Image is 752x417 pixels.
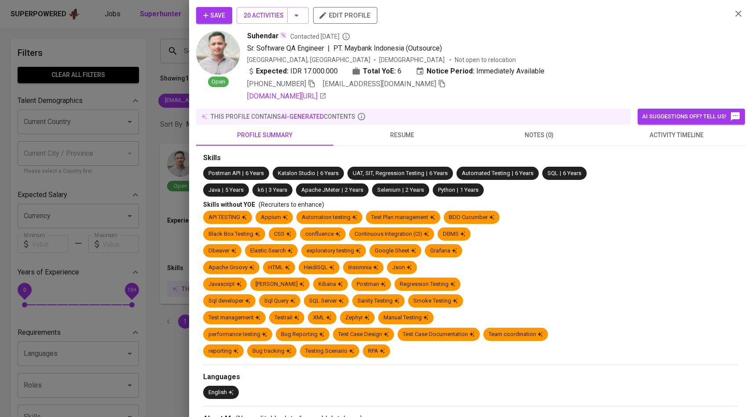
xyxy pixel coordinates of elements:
div: Sql developer [208,297,250,305]
div: Zephyr [345,314,369,322]
span: AI-generated [281,113,324,120]
span: 6 Years [320,170,339,176]
span: Postman API [208,170,241,176]
span: | [317,169,318,178]
span: | [560,169,561,178]
span: Open [208,78,229,86]
span: activity timeline [613,130,740,141]
div: Test Plan management [371,213,435,222]
div: IDR 17.000.000 [247,66,338,77]
div: Google Sheet [375,247,416,255]
div: Skills [203,153,738,163]
span: Katalon Studio [278,170,315,176]
img: magic_wand.svg [280,32,287,39]
button: edit profile [313,7,377,24]
b: Total YoE: [363,66,396,77]
span: Python [438,187,455,193]
span: | [266,186,267,194]
div: BDD Cucumber [449,213,494,222]
button: 20 Activities [237,7,309,24]
span: Contacted [DATE] [290,32,350,41]
div: Immediately Available [416,66,544,77]
div: Bug Reporting [281,330,324,339]
b: Notice Period: [427,66,475,77]
span: UAT, SIT, Regression Testing [353,170,424,176]
div: HTML [268,263,290,272]
span: | [426,169,427,178]
span: 20 Activities [244,10,302,21]
div: Javascript [208,280,241,289]
div: XML [313,314,331,322]
div: Grafana [430,247,457,255]
button: Save [196,7,232,24]
div: Languages [203,372,738,382]
span: Sr. Software QA Engineer [247,44,324,52]
span: Save [203,10,225,21]
span: | [402,186,404,194]
span: 6 Years [245,170,264,176]
a: [DOMAIN_NAME][URL] [247,91,326,102]
span: 6 Years [515,170,533,176]
div: Bug tracking [252,347,291,355]
span: [EMAIL_ADDRESS][DOMAIN_NAME] [323,80,436,88]
div: Continuous Integration (CI) [354,230,429,238]
span: [DEMOGRAPHIC_DATA] [379,55,446,64]
div: SQL Server [309,297,343,305]
div: Apache Groovy [208,263,254,272]
div: Manual Testing [383,314,428,322]
button: AI suggestions off? Tell us! [638,109,745,124]
span: 5 Years [225,187,244,193]
div: DBMS [443,230,465,238]
span: [PHONE_NUMBER] [247,80,306,88]
span: 3 Years [269,187,287,193]
span: 6 Years [563,170,581,176]
span: 2 Years [345,187,363,193]
span: Selenium [377,187,401,193]
div: reporting [208,347,238,355]
span: | [457,186,458,194]
span: k6 [258,187,264,193]
div: Kibana [318,280,343,289]
div: HeidiSQL [304,263,334,272]
span: 6 [398,66,402,77]
div: RPA [368,347,385,355]
div: Automation testing [302,213,357,222]
div: Json [392,263,412,272]
div: Dbeaver [208,247,236,255]
div: Black Box Testing [208,230,260,238]
span: SQL [548,170,558,176]
span: Suhendar [247,31,279,41]
span: Skills without YOE [203,201,255,208]
span: Java [208,187,220,193]
span: 2 Years [405,187,424,193]
b: Expected: [256,66,288,77]
div: Test Case Design [338,330,389,339]
span: edit profile [320,10,370,21]
span: | [512,169,513,178]
div: Postman [357,280,386,289]
span: notes (0) [476,130,602,141]
span: resume [339,130,465,141]
div: performance testing [208,330,267,339]
span: | [328,43,330,54]
span: Apache JMeter [301,187,340,193]
div: Insomnia [348,263,378,272]
img: 6c7a0a75bccbecb392f51172c13e6abd.jpg [196,31,240,75]
div: English [208,388,234,397]
div: Regression Testing [400,280,455,289]
div: Testing Scenario [305,347,354,355]
span: 6 Years [429,170,448,176]
div: Test Case Documentation [403,330,475,339]
div: confluence [305,230,340,238]
div: Sql Query [264,297,295,305]
a: edit profile [313,11,377,18]
span: AI suggestions off? Tell us! [642,111,741,122]
div: [PERSON_NAME] [256,280,304,289]
span: | [242,169,244,178]
span: (Recruiters to enhance) [259,201,324,208]
span: profile summary [201,130,328,141]
div: Testrail [274,314,299,322]
svg: By Batam recruiter [342,32,350,41]
div: exploratory testing [307,247,361,255]
div: Smoke Testing [413,297,458,305]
